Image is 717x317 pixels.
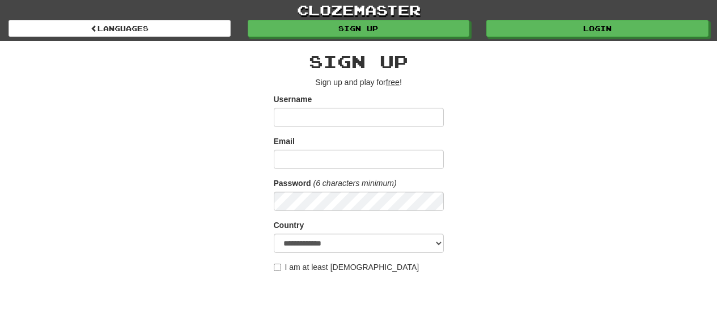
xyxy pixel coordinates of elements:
label: Country [274,219,304,231]
a: Login [486,20,708,37]
a: Languages [9,20,231,37]
label: Email [274,136,295,147]
label: I am at least [DEMOGRAPHIC_DATA] [274,261,419,273]
input: I am at least [DEMOGRAPHIC_DATA] [274,264,281,271]
h2: Sign up [274,52,444,71]
p: Sign up and play for ! [274,77,444,88]
a: Sign up [248,20,470,37]
label: Username [274,94,312,105]
em: (6 characters minimum) [313,179,397,188]
label: Password [274,177,311,189]
u: free [386,78,400,87]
